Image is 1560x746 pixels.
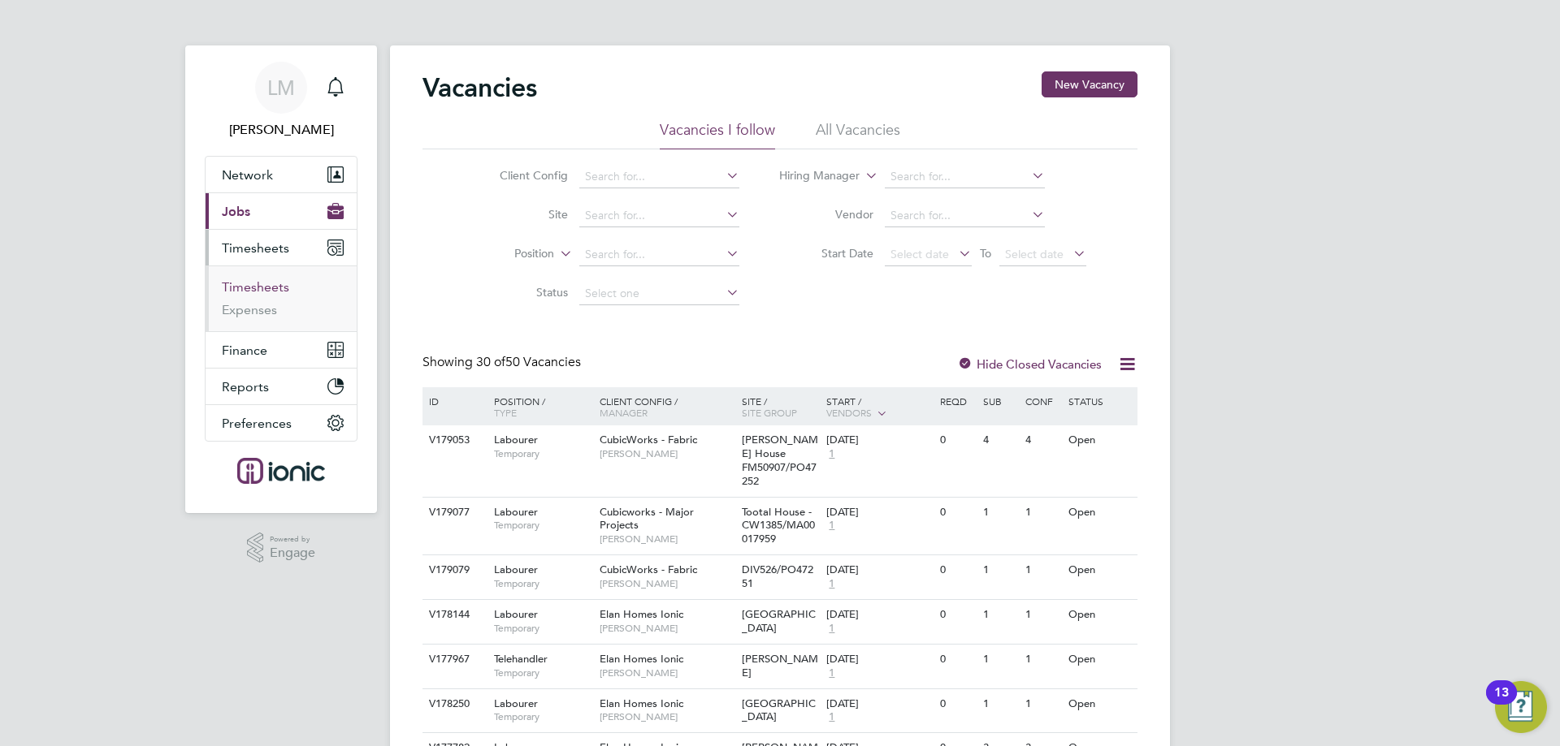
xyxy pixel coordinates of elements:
[494,563,538,576] span: Labourer
[494,406,517,419] span: Type
[826,710,837,724] span: 1
[185,45,377,513] nav: Main navigation
[222,343,267,358] span: Finance
[222,416,292,431] span: Preferences
[600,563,697,576] span: CubicWorks - Fabric
[1042,71,1137,97] button: New Vacancy
[742,607,816,635] span: [GEOGRAPHIC_DATA]
[890,247,949,261] span: Select date
[975,243,996,264] span: To
[425,498,482,528] div: V179077
[742,652,818,679] span: [PERSON_NAME]
[742,696,816,724] span: [GEOGRAPHIC_DATA]
[600,607,683,621] span: Elan Homes Ionic
[1021,645,1064,675] div: 1
[206,265,357,331] div: Timesheets
[936,645,978,675] div: 0
[596,387,738,426] div: Client Config /
[600,406,648,419] span: Manager
[1064,555,1135,585] div: Open
[1064,645,1135,675] div: Open
[979,600,1021,630] div: 1
[1021,425,1064,455] div: 4
[600,533,734,545] span: [PERSON_NAME]
[826,506,932,520] div: [DATE]
[936,689,978,719] div: 0
[1064,425,1135,455] div: Open
[1021,689,1064,719] div: 1
[205,120,357,140] span: Laura Moody
[461,246,554,262] label: Position
[1494,692,1509,714] div: 13
[222,279,289,295] a: Timesheets
[738,387,823,426] div: Site /
[476,354,581,370] span: 50 Vacancies
[579,166,739,188] input: Search for...
[600,577,734,590] span: [PERSON_NAME]
[826,519,837,533] span: 1
[826,433,932,447] div: [DATE]
[579,244,739,266] input: Search for...
[600,447,734,460] span: [PERSON_NAME]
[826,447,837,461] span: 1
[270,546,315,560] span: Engage
[422,354,584,371] div: Showing
[600,622,734,635] span: [PERSON_NAME]
[600,696,683,710] span: Elan Homes Ionic
[822,387,936,428] div: Start /
[600,505,694,533] span: Cubicworks - Major Projects
[957,356,1102,372] label: Hide Closed Vacancies
[425,600,482,630] div: V178144
[1021,555,1064,585] div: 1
[222,240,289,256] span: Timesheets
[979,425,1021,455] div: 4
[494,696,538,710] span: Labourer
[206,157,357,192] button: Network
[1064,387,1135,415] div: Status
[222,379,269,395] span: Reports
[222,204,250,219] span: Jobs
[494,652,548,666] span: Telehandler
[885,166,1045,188] input: Search for...
[780,207,873,222] label: Vendor
[494,447,591,460] span: Temporary
[742,505,815,546] span: Tootal House - CW1385/MA00017959
[885,205,1045,227] input: Search for...
[476,354,505,370] span: 30 of
[826,622,837,636] span: 1
[206,405,357,441] button: Preferences
[1064,689,1135,719] div: Open
[270,533,315,546] span: Powered by
[425,387,482,415] div: ID
[979,689,1021,719] div: 1
[425,645,482,675] div: V177967
[482,387,596,426] div: Position /
[494,519,591,532] span: Temporary
[936,498,978,528] div: 0
[742,563,813,590] span: DIV526/PO47251
[1495,681,1547,733] button: Open Resource Center, 13 new notifications
[494,622,591,635] span: Temporary
[936,555,978,585] div: 0
[474,285,568,300] label: Status
[826,697,932,711] div: [DATE]
[826,577,837,591] span: 1
[660,120,775,149] li: Vacancies I follow
[494,710,591,723] span: Temporary
[766,168,860,184] label: Hiring Manager
[579,282,739,305] input: Select one
[600,710,734,723] span: [PERSON_NAME]
[579,205,739,227] input: Search for...
[267,77,295,98] span: LM
[494,666,591,679] span: Temporary
[816,120,900,149] li: All Vacancies
[979,555,1021,585] div: 1
[600,666,734,679] span: [PERSON_NAME]
[742,406,797,419] span: Site Group
[222,302,277,317] a: Expenses
[494,505,538,519] span: Labourer
[425,425,482,455] div: V179053
[206,369,357,404] button: Reports
[826,608,932,622] div: [DATE]
[494,577,591,590] span: Temporary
